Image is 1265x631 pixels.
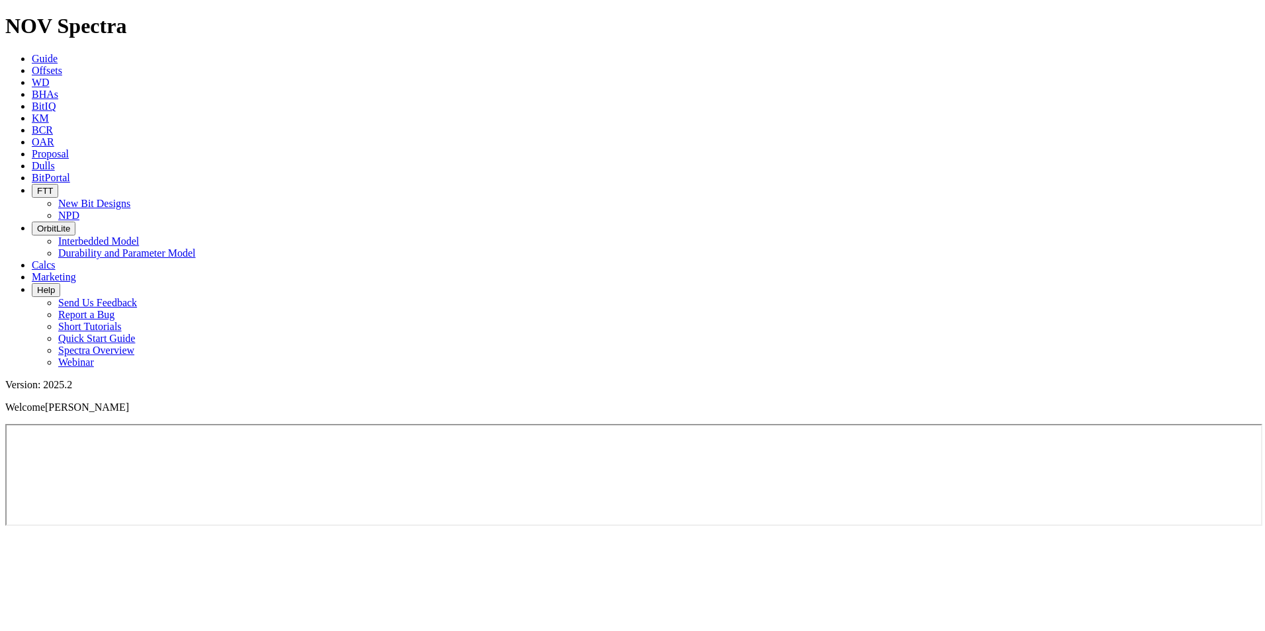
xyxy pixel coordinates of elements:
a: KM [32,112,49,124]
span: FTT [37,186,53,196]
a: Report a Bug [58,309,114,320]
a: Guide [32,53,58,64]
a: BHAs [32,89,58,100]
a: Marketing [32,271,76,282]
a: WD [32,77,50,88]
p: Welcome [5,401,1260,413]
span: Help [37,285,55,295]
a: Offsets [32,65,62,76]
a: Spectra Overview [58,345,134,356]
a: BCR [32,124,53,136]
a: Proposal [32,148,69,159]
a: NPD [58,210,79,221]
a: OAR [32,136,54,147]
a: Short Tutorials [58,321,122,332]
span: OrbitLite [37,224,70,233]
span: [PERSON_NAME] [45,401,129,413]
button: Help [32,283,60,297]
a: Durability and Parameter Model [58,247,196,259]
a: Quick Start Guide [58,333,135,344]
button: FTT [32,184,58,198]
a: BitIQ [32,101,56,112]
a: Dulls [32,160,55,171]
a: BitPortal [32,172,70,183]
a: New Bit Designs [58,198,130,209]
button: OrbitLite [32,222,75,235]
a: Send Us Feedback [58,297,137,308]
a: Calcs [32,259,56,271]
h1: NOV Spectra [5,14,1260,38]
a: Interbedded Model [58,235,139,247]
a: Webinar [58,357,94,368]
div: Version: 2025.2 [5,379,1260,391]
